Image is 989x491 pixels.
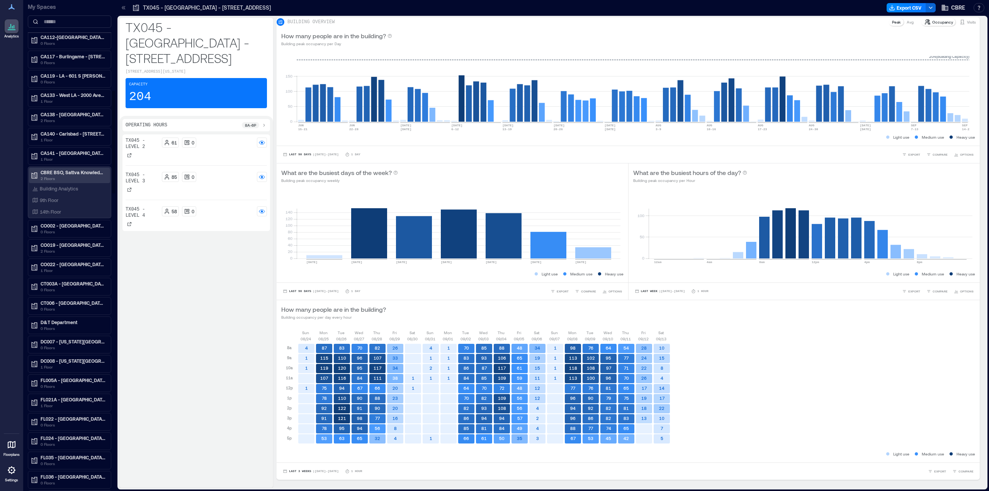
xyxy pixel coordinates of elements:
text: [DATE] [605,127,616,131]
text: [DATE] [441,260,452,264]
text: 85 [481,375,487,381]
span: OPTIONS [608,289,622,294]
text: 1 [447,365,450,370]
p: DC007 - [US_STATE][GEOGRAPHIC_DATA] - [STREET_ADDRESS].. [41,338,105,345]
text: 88 [499,345,505,350]
p: 08/29 [389,336,400,342]
p: CA138 - [GEOGRAPHIC_DATA] - 18565-[STREET_ADDRESS] [41,111,105,117]
text: 1 [412,375,415,381]
text: 94 [339,386,345,391]
p: 09/07 [549,336,560,342]
p: Thu [622,330,629,336]
text: [DATE] [306,260,318,264]
button: OPTIONS [952,151,975,158]
text: 8 [661,365,663,370]
p: Sun [427,330,433,336]
p: Heavy use [957,271,975,277]
text: 59 [517,375,522,381]
button: EXPORT [549,287,570,295]
span: COMPARE [933,152,948,157]
p: My Spaces [28,3,111,11]
tspan: 50 [288,104,292,109]
p: 09/04 [496,336,506,342]
text: 26 [641,375,647,381]
p: Tue [338,330,345,336]
text: 117 [374,365,382,370]
p: Floorplans [3,452,20,457]
text: 1 [305,386,308,391]
p: 0 Floors [41,306,105,312]
p: 09/08 [567,336,578,342]
p: 0 Floors [41,79,105,85]
p: 1 Floor [41,98,105,104]
text: [DATE] [400,124,411,127]
p: 09/05 [514,336,524,342]
p: 61 [172,139,177,146]
p: CO019 - [GEOGRAPHIC_DATA] - [STREET_ADDRESS] [41,242,105,248]
span: OPTIONS [960,289,974,294]
text: 10-16 [707,127,716,131]
p: 8a - 6p [245,122,256,128]
text: 70 [357,345,362,350]
p: 0 [192,208,194,214]
p: 1 Day [351,152,360,157]
text: 110 [338,355,346,360]
text: 95 [606,355,611,360]
p: TX045 - Level 2 [126,138,159,150]
text: 4pm [864,260,870,264]
text: 4 [430,345,432,350]
text: 82 [375,345,380,350]
tspan: 0 [290,119,292,124]
text: AUG [707,124,712,127]
p: 08/30 [407,336,418,342]
text: 19 [535,355,540,360]
text: 34 [393,365,398,370]
text: 83 [464,355,469,360]
p: CA140 - Carlsbad - [STREET_ADDRESS] [41,131,105,137]
p: Medium use [922,271,944,277]
p: Operating Hours [126,122,167,128]
p: Wed [355,330,363,336]
p: Light use [893,134,909,140]
text: 6-12 [451,127,459,131]
span: COMPARE [581,289,596,294]
text: 3-9 [656,127,661,131]
tspan: 120 [285,216,292,221]
text: SEP [911,124,917,127]
text: 107 [374,355,382,360]
p: CA112-[GEOGRAPHIC_DATA]-[STREET_ADDRESS].. [41,34,105,40]
p: 08/26 [336,336,347,342]
p: 0 [192,174,194,180]
span: CBRE [951,4,965,12]
button: Last Week |[DATE]-[DATE] [633,287,687,295]
span: COMPARE [933,289,948,294]
text: [DATE] [502,124,513,127]
tspan: 60 [288,236,292,241]
button: COMPARE [925,151,949,158]
text: 1 [554,355,557,360]
p: Fri [517,330,521,336]
p: 1 Floor [41,267,105,274]
tspan: 0 [290,256,292,260]
p: Occupancy [932,19,953,25]
p: 08/28 [372,336,382,342]
text: 11 [535,375,540,381]
text: 10 [659,345,664,350]
p: Mon [444,330,452,336]
text: 106 [498,355,506,360]
text: JUN [349,124,355,127]
text: 13-19 [502,127,511,131]
text: 100 [587,375,595,381]
p: 09/13 [656,336,666,342]
tspan: 150 [285,74,292,78]
text: 113 [569,375,577,381]
text: 76 [588,345,593,350]
p: [STREET_ADDRESS][US_STATE] [126,69,267,75]
tspan: 100 [285,223,292,228]
p: FL005A - [GEOGRAPHIC_DATA] - 777 Brickell.. [41,377,105,383]
p: 09/03 [478,336,489,342]
span: EXPORT [908,152,920,157]
p: 0 Floors [41,325,105,331]
p: Mon [568,330,576,336]
button: EXPORT [901,287,922,295]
